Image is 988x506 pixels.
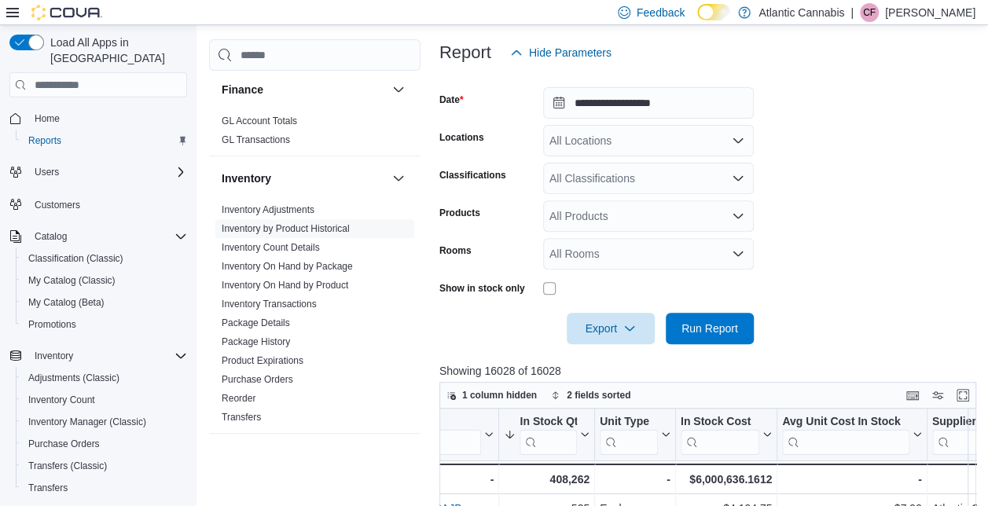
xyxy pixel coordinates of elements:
button: Home [3,107,193,130]
label: Rooms [439,244,472,257]
span: Run Report [681,321,738,336]
span: Catalog [28,227,187,246]
div: - [782,470,921,489]
span: Home [28,108,187,128]
div: - [404,470,494,489]
button: Finance [389,80,408,99]
span: Inventory On Hand by Package [222,260,353,273]
button: Catalog [28,227,73,246]
div: Avg Unit Cost In Stock [782,415,909,455]
a: Inventory by Product Historical [222,223,350,234]
span: Promotions [28,318,76,331]
span: Transfers (Classic) [28,460,107,472]
a: Transfers (Classic) [22,456,113,475]
div: 408,262 [504,470,589,489]
span: Product Expirations [222,354,303,367]
button: Customers [3,192,193,215]
a: Package History [222,336,290,347]
p: Showing 16028 of 16028 [439,363,982,379]
div: $6,000,636.1612 [680,470,771,489]
label: Show in stock only [439,282,525,295]
button: Users [28,163,65,181]
button: Export [567,313,655,344]
span: Inventory by Product Historical [222,222,350,235]
p: Atlantic Cannabis [758,3,844,22]
a: GL Transactions [222,134,290,145]
button: Adjustments (Classic) [16,367,193,389]
span: 2 fields sorted [567,389,630,401]
button: Transfers [16,477,193,499]
a: Transfers [222,412,261,423]
a: Promotions [22,315,83,334]
button: Inventory [222,170,386,186]
span: Promotions [22,315,187,334]
span: Users [28,163,187,181]
span: Export [576,313,645,344]
img: Cova [31,5,102,20]
span: Inventory Transactions [222,298,317,310]
div: SKU URL [404,415,481,455]
a: Transfers [22,478,74,497]
h3: Finance [222,82,263,97]
span: Inventory Count [22,390,187,409]
span: Feedback [637,5,685,20]
span: Inventory On Hand by Product [222,279,348,291]
button: Open list of options [732,172,744,185]
a: My Catalog (Beta) [22,293,111,312]
button: Inventory Manager (Classic) [16,411,193,433]
button: Inventory [389,169,408,188]
button: Users [3,161,193,183]
p: | [850,3,854,22]
a: Inventory Manager (Classic) [22,412,152,431]
button: Hide Parameters [504,37,618,68]
label: Locations [439,131,484,144]
a: Purchase Orders [222,374,293,385]
button: Enter fullscreen [953,386,972,405]
div: - [600,470,670,489]
a: GL Account Totals [222,115,297,126]
a: Adjustments (Classic) [22,368,126,387]
span: Users [35,166,59,178]
a: Customers [28,196,86,214]
div: Unit Type [600,415,658,455]
span: My Catalog (Classic) [22,271,187,290]
span: Load All Apps in [GEOGRAPHIC_DATA] [44,35,187,66]
span: My Catalog (Beta) [22,293,187,312]
button: 2 fields sorted [545,386,637,405]
span: Customers [35,199,80,211]
span: Transfers [22,478,187,497]
a: Home [28,109,66,128]
a: Inventory Adjustments [222,204,314,215]
button: Loyalty [389,446,408,465]
a: Reports [22,131,68,150]
div: Inventory [209,200,421,433]
button: Inventory Count [16,389,193,411]
button: Loyalty [222,448,386,464]
span: Inventory Count [28,394,95,406]
button: My Catalog (Beta) [16,291,193,313]
input: Dark Mode [697,4,730,20]
div: Craig Farewell [860,3,879,22]
button: Purchase Orders [16,433,193,455]
a: Inventory Count Details [222,242,320,253]
button: Catalog [3,225,193,247]
a: Package Details [222,317,290,328]
button: Keyboard shortcuts [903,386,922,405]
span: Adjustments (Classic) [28,372,119,384]
span: Inventory [35,350,73,362]
h3: Loyalty [222,448,260,464]
a: Product Expirations [222,355,303,366]
button: Avg Unit Cost In Stock [782,415,921,455]
span: Inventory Manager (Classic) [28,416,146,428]
span: Classification (Classic) [22,249,187,268]
span: Catalog [35,230,67,243]
button: Classification (Classic) [16,247,193,269]
span: Purchase Orders [222,373,293,386]
a: Inventory On Hand by Product [222,280,348,291]
span: My Catalog (Classic) [28,274,116,287]
a: Inventory On Hand by Package [222,261,353,272]
button: In Stock Cost [680,415,771,455]
div: In Stock Cost [680,415,758,455]
span: Adjustments (Classic) [22,368,187,387]
span: Inventory Adjustments [222,203,314,216]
